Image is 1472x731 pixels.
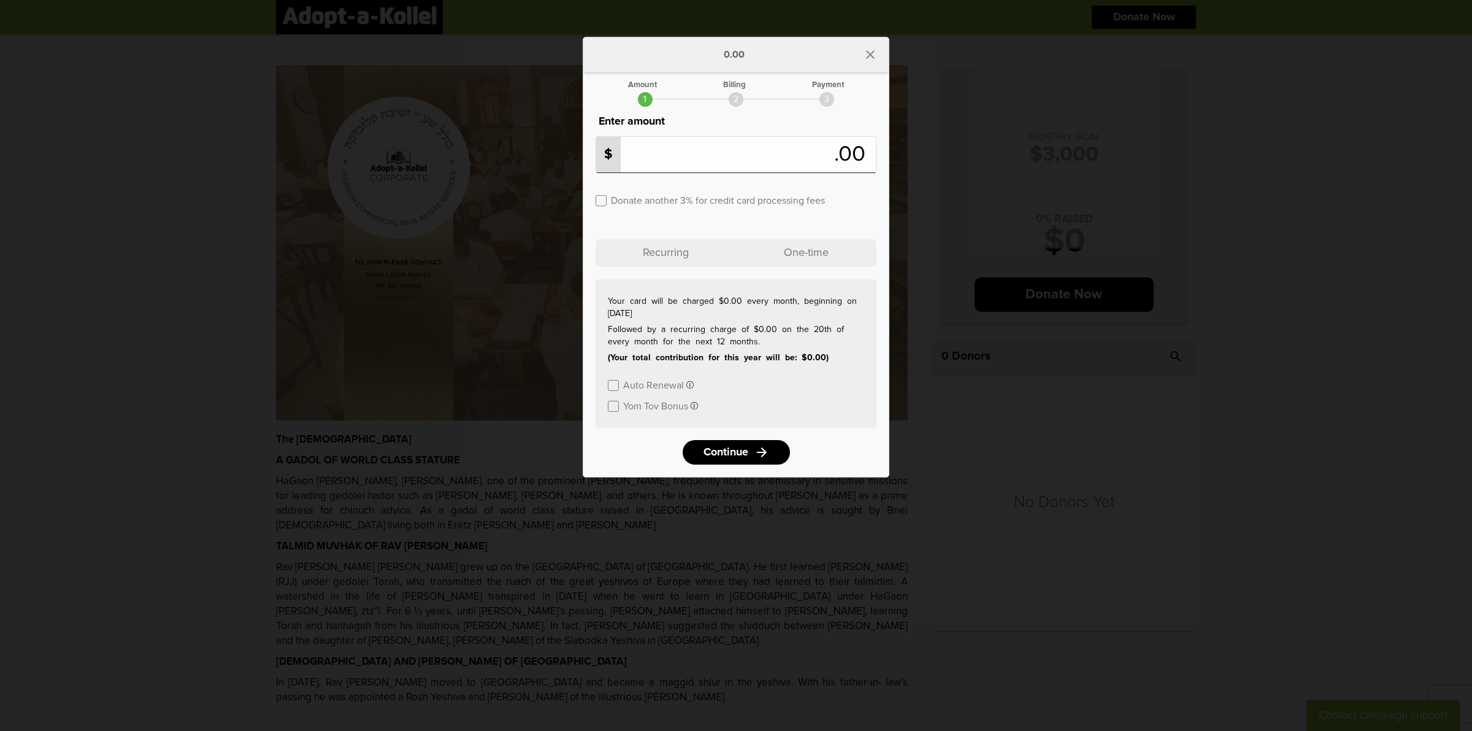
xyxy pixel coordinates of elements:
[596,113,876,130] p: Enter amount
[596,239,736,267] p: Recurring
[623,379,684,390] label: Auto Renewal
[623,379,694,390] button: Auto Renewal
[623,400,698,411] button: Yom Tov Bonus
[723,81,746,89] div: Billing
[638,92,653,107] div: 1
[703,447,748,458] span: Continue
[628,81,657,89] div: Amount
[724,50,745,60] p: 0.00
[863,47,878,62] i: close
[754,445,769,460] i: arrow_forward
[608,295,864,320] p: Your card will be charged $0.00 every month, beginning on [DATE]
[834,144,872,166] span: .00
[729,92,743,107] div: 2
[611,194,825,206] label: Donate another 3% for credit card processing fees
[812,81,844,89] div: Payment
[736,239,876,267] p: One-time
[608,323,864,348] p: Followed by a recurring charge of $0.00 on the 20th of every month for the next 12 months.
[596,137,621,172] p: $
[623,400,688,411] label: Yom Tov Bonus
[819,92,834,107] div: 3
[683,440,790,465] a: Continuearrow_forward
[608,352,864,364] p: (Your total contribution for this year will be: $0.00)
